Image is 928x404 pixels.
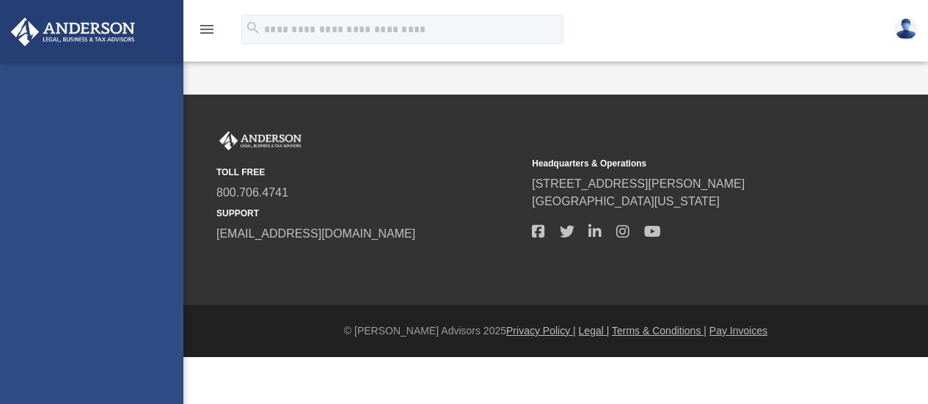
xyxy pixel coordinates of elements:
img: Anderson Advisors Platinum Portal [7,18,139,46]
img: Anderson Advisors Platinum Portal [216,131,304,150]
a: menu [198,28,216,38]
a: [STREET_ADDRESS][PERSON_NAME] [532,177,745,190]
i: search [245,20,261,36]
a: 800.706.4741 [216,186,288,199]
small: SUPPORT [216,207,522,220]
a: [EMAIL_ADDRESS][DOMAIN_NAME] [216,227,415,240]
small: Headquarters & Operations [532,157,837,170]
a: Legal | [579,325,610,337]
small: TOLL FREE [216,166,522,179]
a: Privacy Policy | [506,325,576,337]
a: Pay Invoices [709,325,767,337]
img: User Pic [895,18,917,40]
div: © [PERSON_NAME] Advisors 2025 [183,323,928,339]
a: Terms & Conditions | [612,325,706,337]
a: [GEOGRAPHIC_DATA][US_STATE] [532,195,720,207]
i: menu [198,21,216,38]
